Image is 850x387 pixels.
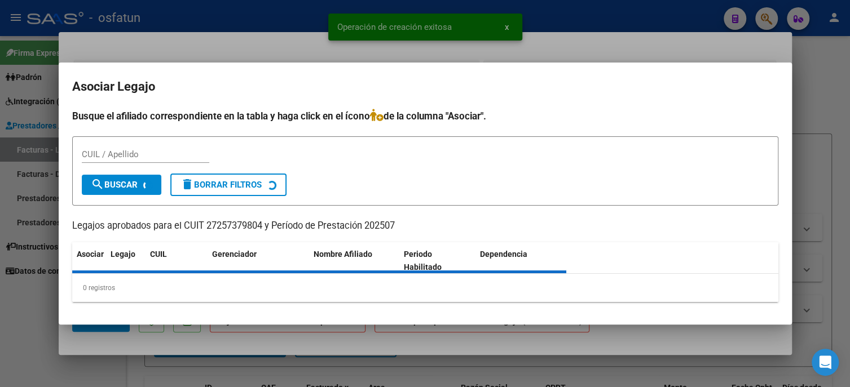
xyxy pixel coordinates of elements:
h2: Asociar Legajo [72,76,778,97]
span: Buscar [91,180,138,190]
mat-icon: search [91,177,104,191]
datatable-header-cell: Dependencia [475,242,566,279]
span: Dependencia [480,250,527,259]
datatable-header-cell: Gerenciador [208,242,309,279]
div: Open Intercom Messenger [812,349,839,376]
button: Buscar [82,175,161,195]
span: Legajo [111,250,135,259]
span: Borrar Filtros [180,180,262,190]
button: Borrar Filtros [170,174,287,196]
datatable-header-cell: Periodo Habilitado [399,242,475,279]
mat-icon: delete [180,177,194,191]
datatable-header-cell: Nombre Afiliado [309,242,400,279]
span: CUIL [150,250,167,259]
span: Gerenciador [212,250,257,259]
div: 0 registros [72,274,778,302]
span: Nombre Afiliado [314,250,372,259]
datatable-header-cell: Asociar [72,242,106,279]
h4: Busque el afiliado correspondiente en la tabla y haga click en el ícono de la columna "Asociar". [72,109,778,123]
datatable-header-cell: CUIL [146,242,208,279]
span: Asociar [77,250,104,259]
p: Legajos aprobados para el CUIT 27257379804 y Período de Prestación 202507 [72,219,778,233]
datatable-header-cell: Legajo [106,242,146,279]
span: Periodo Habilitado [404,250,442,272]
